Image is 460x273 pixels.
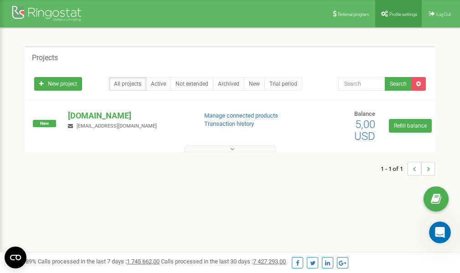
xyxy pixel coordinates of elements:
iframe: Intercom live chat [429,221,451,243]
nav: ... [381,153,435,185]
input: Search [338,77,385,91]
span: Calls processed in the last 30 days : [161,258,286,265]
u: 7 427 293,00 [253,258,286,265]
a: New project [34,77,82,91]
span: Profile settings [389,12,417,17]
a: New [244,77,265,91]
span: 5,00 USD [354,118,375,143]
span: 1 - 1 of 1 [381,162,408,175]
a: Active [146,77,171,91]
a: Archived [213,77,244,91]
a: Not extended [171,77,213,91]
a: Refill balance [389,119,432,133]
button: Search [385,77,412,91]
a: Trial period [264,77,302,91]
u: 1 745 662,00 [127,258,160,265]
a: Transaction history [204,120,254,127]
button: Open CMP widget [5,247,26,268]
span: [EMAIL_ADDRESS][DOMAIN_NAME] [77,123,157,129]
span: Calls processed in the last 7 days : [38,258,160,265]
span: Referral program [338,12,369,17]
p: [DOMAIN_NAME] [68,110,189,122]
span: Log Out [436,12,451,17]
h5: Projects [32,54,58,62]
span: Balance [354,110,375,117]
a: Manage connected products [204,112,278,119]
span: New [33,120,56,127]
a: All projects [109,77,146,91]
